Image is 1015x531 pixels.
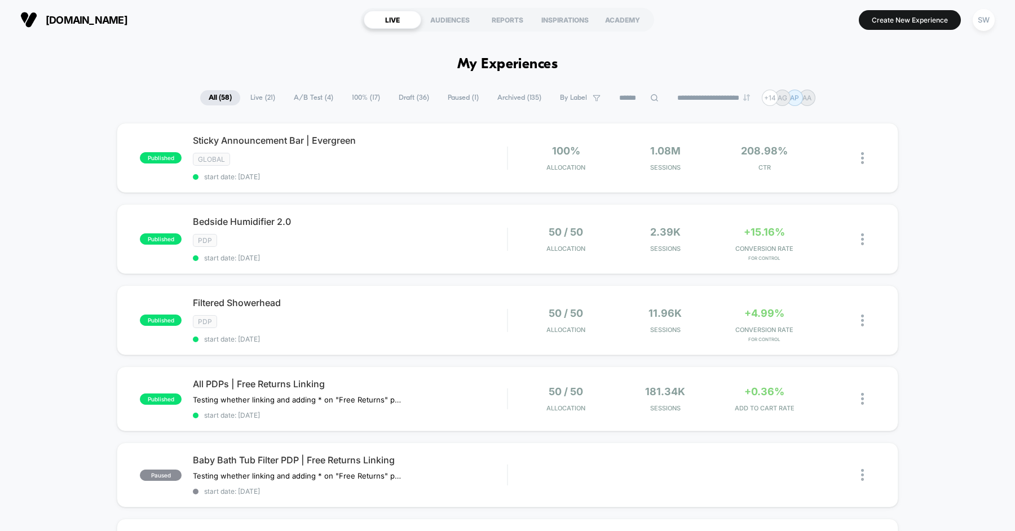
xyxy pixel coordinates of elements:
[552,145,580,157] span: 100%
[20,11,37,28] img: Visually logo
[536,11,594,29] div: INSPIRATIONS
[200,90,240,105] span: All ( 58 )
[364,11,421,29] div: LIVE
[46,14,127,26] span: [DOMAIN_NAME]
[193,487,507,495] span: start date: [DATE]
[743,94,750,101] img: end
[861,315,864,326] img: close
[645,386,685,397] span: 181.34k
[762,90,778,106] div: + 14
[546,404,585,412] span: Allocation
[17,11,131,29] button: [DOMAIN_NAME]
[861,393,864,405] img: close
[390,90,438,105] span: Draft ( 36 )
[140,233,182,245] span: published
[718,404,811,412] span: ADD TO CART RATE
[594,11,651,29] div: ACADEMY
[489,90,550,105] span: Archived ( 135 )
[193,454,507,466] span: Baby Bath Tub Filter PDP | Free Returns Linking
[549,386,583,397] span: 50 / 50
[650,145,681,157] span: 1.08M
[861,469,864,481] img: close
[193,411,507,419] span: start date: [DATE]
[859,10,961,30] button: Create New Experience
[479,11,536,29] div: REPORTS
[549,226,583,238] span: 50 / 50
[285,90,342,105] span: A/B Test ( 4 )
[193,135,507,146] span: Sticky Announcement Bar | Evergreen
[546,163,585,171] span: Allocation
[973,9,995,31] div: SW
[193,471,402,480] span: Testing whether linking and adding * on "Free Returns" plays a role in ATC Rate & CVR
[741,145,788,157] span: 208.98%
[439,90,487,105] span: Paused ( 1 )
[619,245,712,253] span: Sessions
[193,297,507,308] span: Filtered Showerhead
[421,11,479,29] div: AUDIENCES
[193,395,402,404] span: Testing whether linking and adding * on "Free Returns" plays a role in ATC Rate & CVR
[193,335,507,343] span: start date: [DATE]
[140,393,182,405] span: published
[744,386,784,397] span: +0.36%
[650,226,681,238] span: 2.39k
[718,326,811,334] span: CONVERSION RATE
[648,307,682,319] span: 11.96k
[778,94,787,102] p: AG
[718,337,811,342] span: for Control
[619,326,712,334] span: Sessions
[546,326,585,334] span: Allocation
[193,153,230,166] span: GLOBAL
[969,8,998,32] button: SW
[457,56,558,73] h1: My Experiences
[546,245,585,253] span: Allocation
[549,307,583,319] span: 50 / 50
[861,233,864,245] img: close
[193,315,217,328] span: PDP
[718,255,811,261] span: for Control
[140,315,182,326] span: published
[619,163,712,171] span: Sessions
[140,152,182,163] span: published
[744,307,784,319] span: +4.99%
[193,234,217,247] span: PDP
[193,216,507,227] span: Bedside Humidifier 2.0
[619,404,712,412] span: Sessions
[193,378,507,390] span: All PDPs | Free Returns Linking
[718,245,811,253] span: CONVERSION RATE
[140,470,182,481] span: paused
[193,254,507,262] span: start date: [DATE]
[861,152,864,164] img: close
[193,172,507,181] span: start date: [DATE]
[790,94,799,102] p: AP
[718,163,811,171] span: CTR
[242,90,284,105] span: Live ( 21 )
[802,94,811,102] p: AA
[343,90,389,105] span: 100% ( 17 )
[560,94,587,102] span: By Label
[744,226,785,238] span: +15.16%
